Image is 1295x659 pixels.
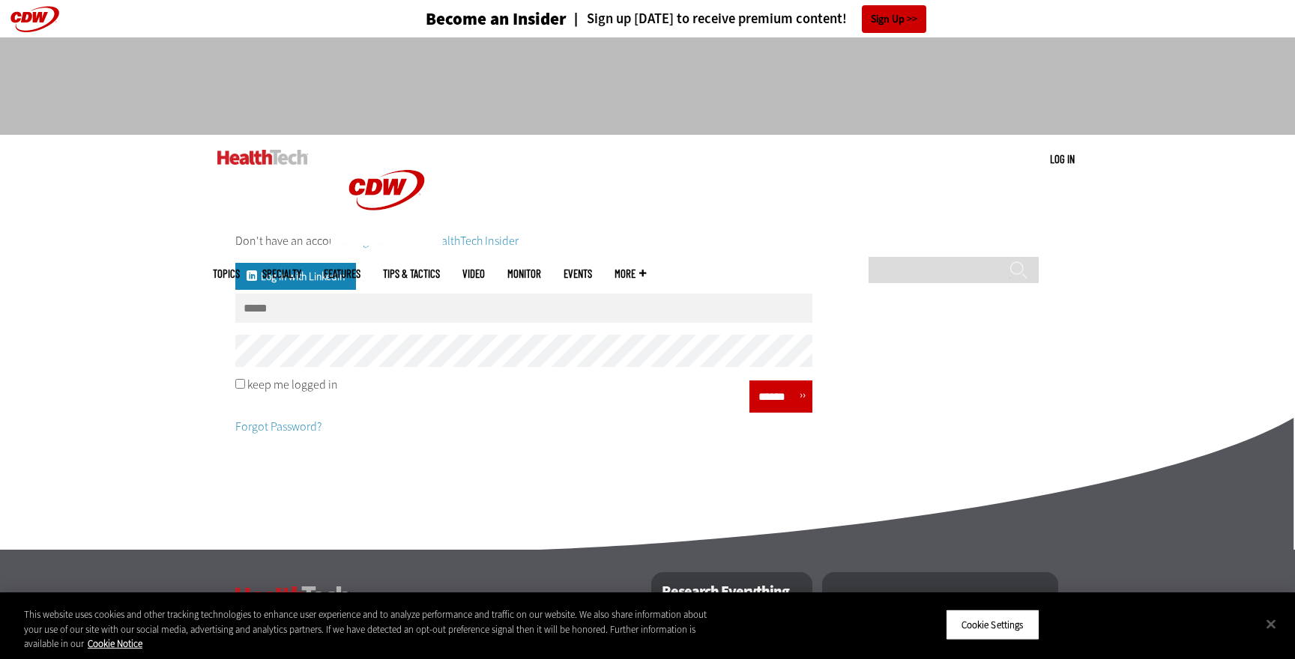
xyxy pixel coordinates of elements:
div: This website uses cookies and other tracking technologies to enhance user experience and to analy... [24,607,712,652]
span: Specialty [262,268,301,279]
button: Cookie Settings [946,609,1039,640]
a: More information about your privacy [88,637,142,650]
h3: HealthTech [235,586,350,606]
a: Log in [1050,152,1075,165]
a: Events [564,268,592,279]
h3: Become an Insider [426,10,567,28]
a: CDW [330,234,443,249]
a: Features [324,268,360,279]
div: User menu [1050,151,1075,167]
button: Close [1255,607,1288,640]
span: More [615,268,646,279]
span: Topics [213,268,240,279]
iframe: advertisement [375,52,920,120]
img: Home [330,135,443,246]
a: Forgot Password? [235,419,322,434]
h2: Research Everything IT [651,572,812,626]
a: Sign Up [862,5,926,33]
a: Become an Insider [369,10,567,28]
a: MonITor [507,268,541,279]
a: Video [462,268,485,279]
a: Tips & Tactics [383,268,440,279]
a: Sign up [DATE] to receive premium content! [567,12,847,26]
img: Home [217,150,308,165]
